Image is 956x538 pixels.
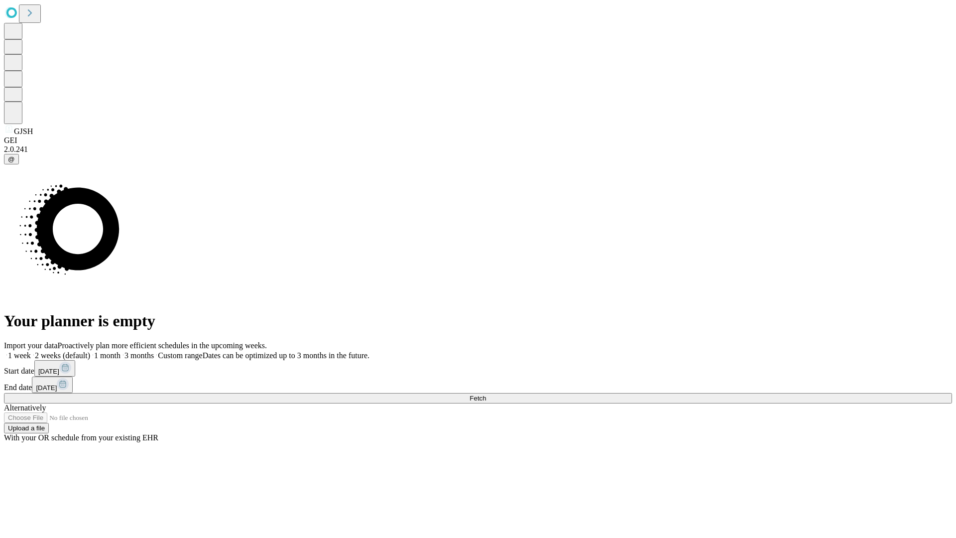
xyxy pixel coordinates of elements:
button: [DATE] [32,377,73,393]
span: @ [8,155,15,163]
div: 2.0.241 [4,145,952,154]
span: Alternatively [4,403,46,412]
span: Fetch [470,395,486,402]
h1: Your planner is empty [4,312,952,330]
span: 3 months [124,351,154,360]
span: 2 weeks (default) [35,351,90,360]
span: 1 week [8,351,31,360]
span: [DATE] [36,384,57,392]
button: Upload a file [4,423,49,433]
div: GEI [4,136,952,145]
button: @ [4,154,19,164]
span: With your OR schedule from your existing EHR [4,433,158,442]
div: Start date [4,360,952,377]
span: Dates can be optimized up to 3 months in the future. [203,351,369,360]
span: GJSH [14,127,33,135]
button: [DATE] [34,360,75,377]
span: 1 month [94,351,120,360]
span: Custom range [158,351,202,360]
span: Import your data [4,341,58,350]
button: Fetch [4,393,952,403]
div: End date [4,377,952,393]
span: [DATE] [38,368,59,375]
span: Proactively plan more efficient schedules in the upcoming weeks. [58,341,267,350]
